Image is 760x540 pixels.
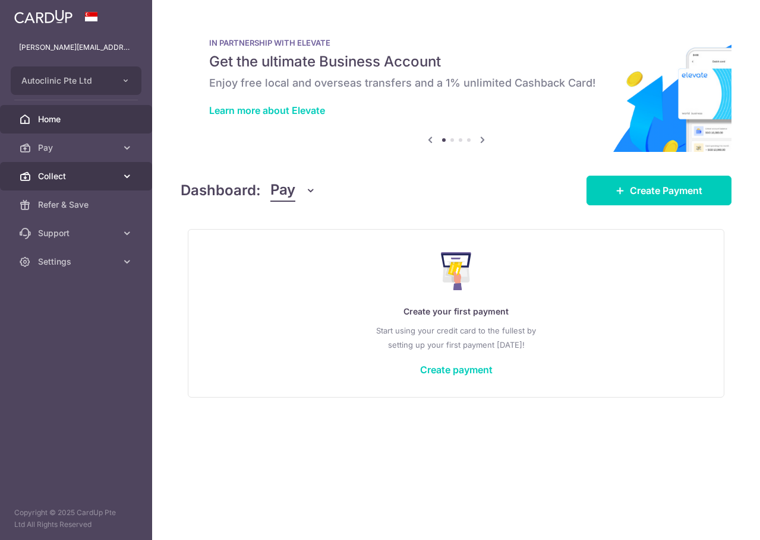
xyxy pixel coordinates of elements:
a: Create payment [420,364,493,376]
p: [PERSON_NAME][EMAIL_ADDRESS][PERSON_NAME][DOMAIN_NAME] [19,42,133,53]
a: Create Payment [586,176,731,205]
button: Autoclinic Pte Ltd [11,66,141,95]
h6: Enjoy free local and overseas transfers and a 1% unlimited Cashback Card! [209,76,703,90]
p: IN PARTNERSHIP WITH ELEVATE [209,38,703,47]
span: Support [38,227,116,239]
span: Settings [38,256,116,268]
h5: Get the ultimate Business Account [209,52,703,71]
p: Create your first payment [212,304,700,319]
button: Pay [270,179,316,202]
img: Renovation banner [181,19,731,152]
img: Make Payment [441,252,471,290]
span: Autoclinic Pte Ltd [21,75,109,87]
span: Create Payment [630,183,702,198]
span: Pay [270,179,295,202]
span: Collect [38,170,116,182]
p: Start using your credit card to the fullest by setting up your first payment [DATE]! [212,323,700,352]
span: Refer & Save [38,199,116,211]
h4: Dashboard: [181,180,261,201]
img: CardUp [14,9,72,24]
span: Home [38,113,116,125]
span: Pay [38,142,116,154]
a: Learn more about Elevate [209,104,325,116]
